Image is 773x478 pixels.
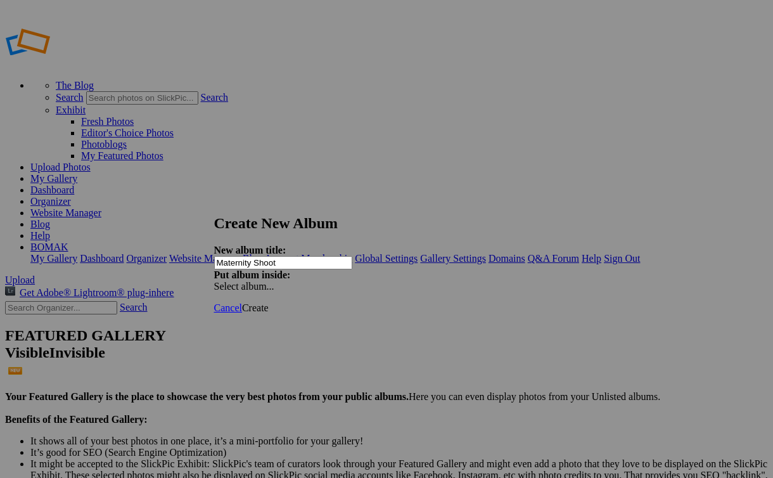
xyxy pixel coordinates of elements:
span: Create [242,302,269,313]
strong: New album title: [214,245,286,255]
h2: Create New Album [214,215,550,232]
span: Select album... [214,281,274,292]
strong: Put album inside: [214,269,291,280]
a: Cancel [214,302,242,313]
